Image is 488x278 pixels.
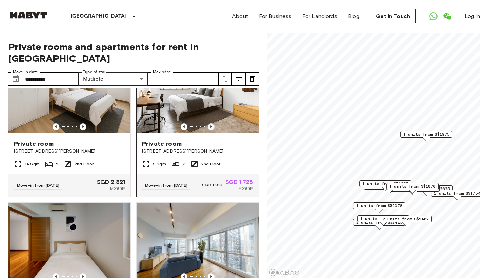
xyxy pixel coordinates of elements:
button: Previous image [80,123,86,130]
div: Map marker [401,185,453,196]
span: Monthly [110,185,125,191]
span: 9 Sqm [153,161,166,167]
a: For Landlords [302,12,337,20]
button: Previous image [208,123,215,130]
a: Log in [465,12,480,20]
a: Marketing picture of unit SG-01-001-010-02Previous imagePrevious imagePrivate room[STREET_ADDRESS... [8,53,131,197]
span: [STREET_ADDRESS][PERSON_NAME] [14,148,125,155]
span: Private room [142,140,182,148]
span: 2nd Floor [75,161,94,167]
span: 2 [56,161,58,167]
img: Marketing picture of unit SG-01-001-010-02 [8,53,130,134]
div: Map marker [387,185,440,195]
span: 1 units from S$1975 [403,131,449,137]
label: Move-in date [13,69,38,75]
span: 1 units from S$2378 [356,203,402,209]
img: Marketing picture of unit SG-01-078-001-02 [137,53,259,134]
a: Marketing picture of unit SG-01-078-001-02Previous imagePrevious imagePrivate room[STREET_ADDRESS... [136,53,259,197]
a: Blog [348,12,360,20]
button: Previous image [181,123,187,130]
label: Max price [153,69,171,75]
div: Map marker [431,190,483,200]
button: tune [218,72,232,86]
div: Map marker [400,131,452,141]
button: tune [245,72,259,86]
span: Monthly [238,185,253,191]
span: 7 [182,161,185,167]
button: Previous image [53,123,59,130]
span: 1 units from S$1728 [360,216,406,222]
div: Map marker [380,216,432,226]
a: Open WhatsApp [427,9,440,23]
span: 1 units from S$2625 [404,186,450,192]
span: Move-in from [DATE] [17,183,59,188]
span: 1 units from S$1870 [389,183,435,190]
span: Private rooms and apartments for rent in [GEOGRAPHIC_DATA] [8,41,259,64]
span: SGD 2,321 [97,179,125,185]
button: Choose date, selected date is 10 Oct 2025 [9,72,22,86]
p: [GEOGRAPHIC_DATA] [70,12,127,20]
button: tune [232,72,245,86]
label: Type of stay [83,69,107,75]
span: SGD 1,919 [202,182,222,188]
a: Open WeChat [440,9,454,23]
img: Habyt [8,12,49,19]
div: Map marker [364,183,416,193]
div: Mutliple [78,72,148,86]
span: 2nd Floor [201,161,220,167]
span: Private room [14,140,54,148]
div: Map marker [357,215,409,226]
span: SGD 1,728 [225,179,253,185]
span: 1 units from S$1754 [434,190,480,196]
div: Map marker [359,180,411,191]
div: Map marker [353,219,405,230]
a: For Business [259,12,291,20]
a: Get in Touch [370,9,416,23]
span: 2 units from S$2482 [383,216,429,222]
div: Map marker [353,202,405,213]
span: Move-in from [DATE] [145,183,187,188]
span: 1 units from S$1985 [362,181,408,187]
a: About [232,12,248,20]
span: 2 units from S$2415 [356,219,402,225]
a: Mapbox logo [269,269,299,276]
div: Map marker [386,183,439,194]
span: 14 Sqm [25,161,40,167]
span: [STREET_ADDRESS][PERSON_NAME] [142,148,253,155]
